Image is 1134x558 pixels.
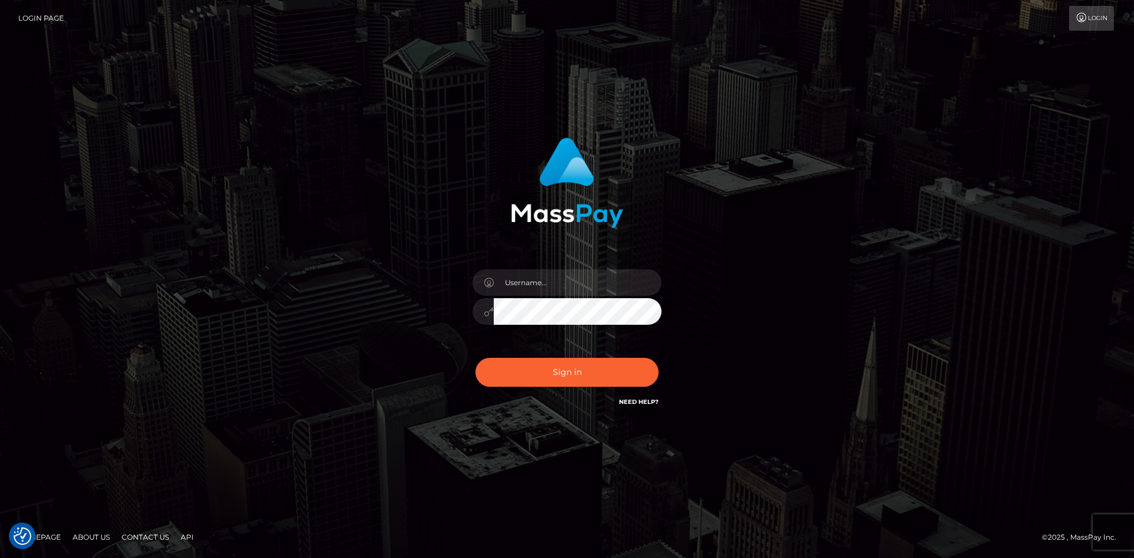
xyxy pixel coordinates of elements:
[13,528,66,546] a: Homepage
[68,528,115,546] a: About Us
[619,398,659,406] a: Need Help?
[14,527,31,545] button: Consent Preferences
[117,528,174,546] a: Contact Us
[1069,6,1114,31] a: Login
[18,6,64,31] a: Login Page
[494,269,661,296] input: Username...
[475,358,659,387] button: Sign in
[14,527,31,545] img: Revisit consent button
[176,528,198,546] a: API
[1042,531,1125,544] div: © 2025 , MassPay Inc.
[511,138,623,228] img: MassPay Login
